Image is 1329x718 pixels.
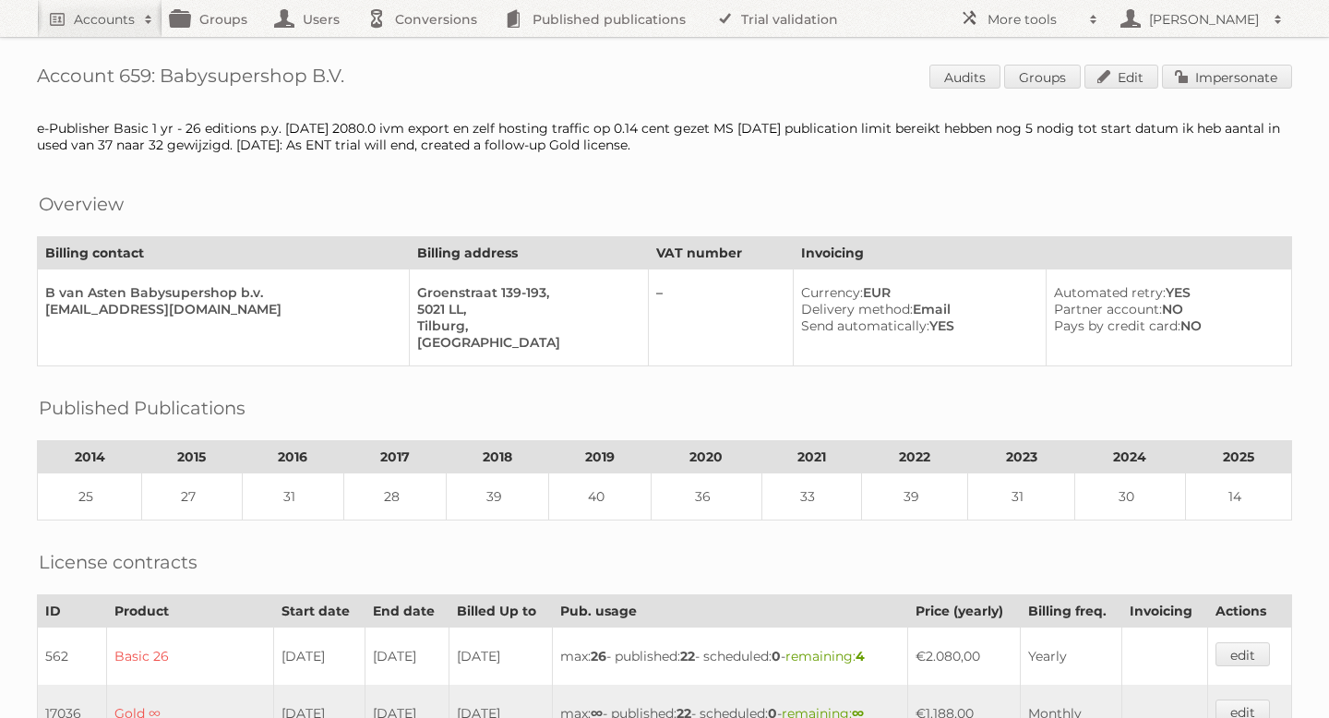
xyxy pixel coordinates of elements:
h1: Account 659: Babysupershop B.V. [37,65,1292,92]
th: 2014 [38,441,142,473]
strong: 0 [772,648,781,664]
th: 2017 [344,441,447,473]
strong: 22 [680,648,695,664]
th: VAT number [648,237,794,269]
div: [GEOGRAPHIC_DATA] [417,334,632,351]
div: Email [801,301,1031,317]
th: 2024 [1074,441,1185,473]
div: [EMAIL_ADDRESS][DOMAIN_NAME] [45,301,394,317]
th: Price (yearly) [908,595,1021,628]
th: 2025 [1185,441,1291,473]
a: Impersonate [1162,65,1292,89]
th: Billed Up to [449,595,553,628]
th: 2021 [761,441,862,473]
a: edit [1215,642,1270,666]
a: Audits [929,65,1000,89]
div: B van Asten Babysupershop b.v. [45,284,394,301]
td: 36 [651,473,761,521]
th: Actions [1207,595,1291,628]
td: 33 [761,473,862,521]
span: Delivery method: [801,301,913,317]
td: 28 [344,473,447,521]
h2: Published Publications [39,394,245,422]
th: 2016 [242,441,344,473]
h2: Overview [39,190,124,218]
h2: License contracts [39,548,198,576]
th: End date [365,595,449,628]
th: Product [106,595,273,628]
div: NO [1054,301,1276,317]
td: 25 [38,473,142,521]
th: Start date [274,595,365,628]
td: €2.080,00 [908,628,1021,686]
td: Yearly [1020,628,1122,686]
td: 39 [862,473,968,521]
h2: More tools [988,10,1080,29]
div: EUR [801,284,1031,301]
span: remaining: [785,648,865,664]
h2: [PERSON_NAME] [1144,10,1264,29]
th: 2019 [548,441,651,473]
div: YES [801,317,1031,334]
td: [DATE] [449,628,553,686]
th: 2022 [862,441,968,473]
th: 2020 [651,441,761,473]
td: 39 [447,473,549,521]
div: Groenstraat 139-193, [417,284,632,301]
span: Currency: [801,284,863,301]
td: 30 [1074,473,1185,521]
td: [DATE] [365,628,449,686]
td: – [648,269,794,366]
td: 562 [38,628,107,686]
span: Partner account: [1054,301,1162,317]
a: Edit [1084,65,1158,89]
td: 31 [968,473,1074,521]
td: 40 [548,473,651,521]
th: 2015 [142,441,243,473]
div: Tilburg, [417,317,632,334]
td: [DATE] [274,628,365,686]
th: 2023 [968,441,1074,473]
div: e-Publisher Basic 1 yr - 26 editions p.y. [DATE] 2080.0 ivm export en zelf hosting traffic op 0.1... [37,120,1292,153]
th: Billing contact [38,237,410,269]
td: 31 [242,473,344,521]
span: Send automatically: [801,317,929,334]
td: Basic 26 [106,628,273,686]
td: max: - published: - scheduled: - [552,628,907,686]
th: 2018 [447,441,549,473]
th: ID [38,595,107,628]
div: YES [1054,284,1276,301]
h2: Accounts [74,10,135,29]
strong: 4 [856,648,865,664]
strong: 26 [591,648,606,664]
th: Pub. usage [552,595,907,628]
div: 5021 LL, [417,301,632,317]
td: 27 [142,473,243,521]
td: 14 [1185,473,1291,521]
th: Invoicing [1122,595,1207,628]
a: Groups [1004,65,1081,89]
span: Pays by credit card: [1054,317,1180,334]
span: Automated retry: [1054,284,1166,301]
div: NO [1054,317,1276,334]
th: Billing address [410,237,648,269]
th: Invoicing [794,237,1292,269]
th: Billing freq. [1020,595,1122,628]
